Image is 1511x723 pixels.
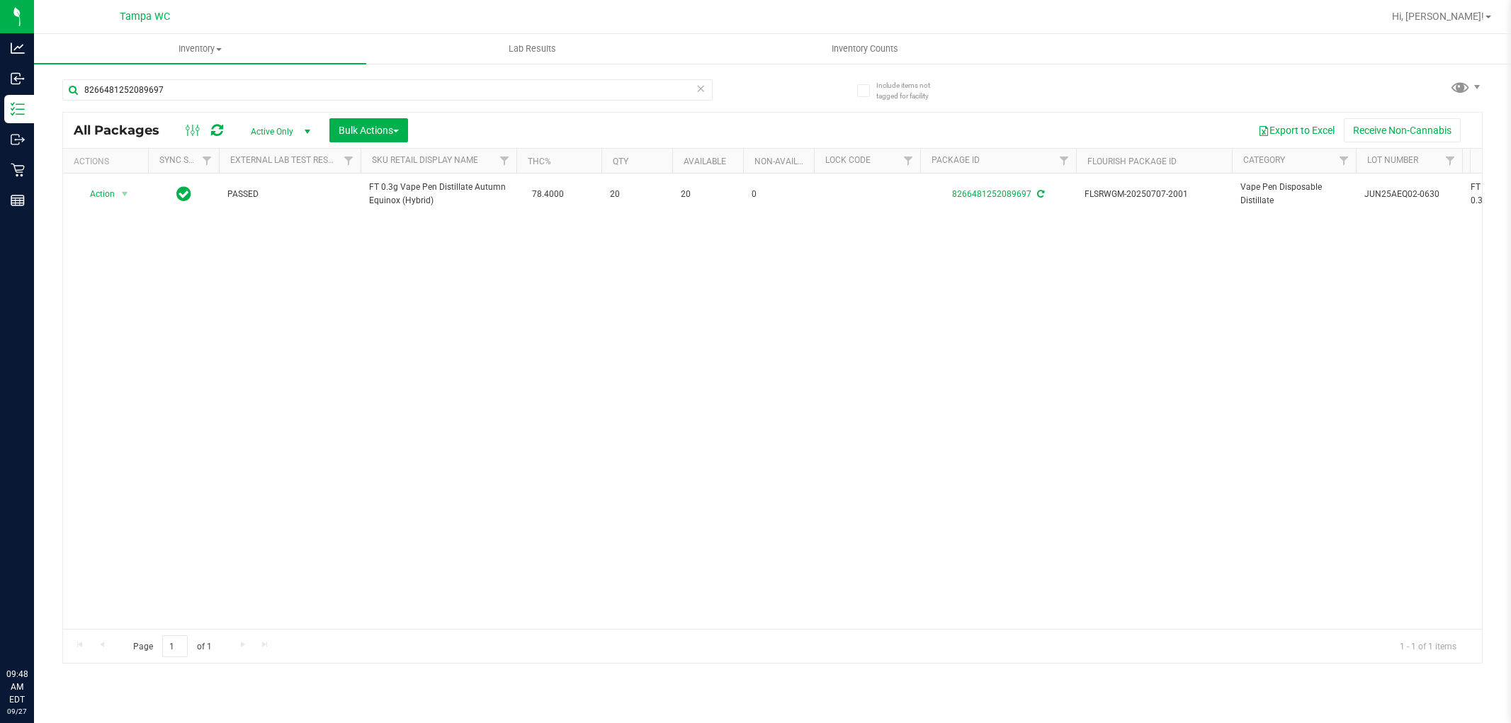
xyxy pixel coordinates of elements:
[339,125,399,136] span: Bulk Actions
[176,184,191,204] span: In Sync
[1439,149,1462,173] a: Filter
[754,156,817,166] a: Non-Available
[932,155,980,165] a: Package ID
[1249,118,1344,142] button: Export to Excel
[230,155,341,165] a: External Lab Test Result
[11,132,25,147] inline-svg: Outbound
[613,156,628,166] a: Qty
[1344,118,1461,142] button: Receive Non-Cannabis
[11,72,25,86] inline-svg: Inbound
[74,123,174,138] span: All Packages
[1035,189,1044,199] span: Sync from Compliance System
[14,610,57,652] iframe: Resource center
[698,34,1031,64] a: Inventory Counts
[11,163,25,177] inline-svg: Retail
[227,188,352,201] span: PASSED
[120,11,170,23] span: Tampa WC
[34,34,366,64] a: Inventory
[1388,635,1468,656] span: 1 - 1 of 1 items
[74,156,142,166] div: Actions
[897,149,920,173] a: Filter
[1367,155,1418,165] a: Lot Number
[196,149,219,173] a: Filter
[813,42,917,55] span: Inventory Counts
[525,184,571,205] span: 78.4000
[1053,149,1076,173] a: Filter
[162,635,188,657] input: 1
[34,42,366,55] span: Inventory
[62,79,713,101] input: Search Package ID, Item Name, SKU, Lot or Part Number...
[372,155,478,165] a: Sku Retail Display Name
[6,668,28,706] p: 09:48 AM EDT
[1392,11,1484,22] span: Hi, [PERSON_NAME]!
[1087,156,1177,166] a: Flourish Package ID
[6,706,28,717] p: 09/27
[77,184,115,204] span: Action
[116,184,134,204] span: select
[121,635,223,657] span: Page of 1
[42,608,59,625] iframe: Resource center unread badge
[493,149,516,173] a: Filter
[489,42,575,55] span: Lab Results
[1085,188,1223,201] span: FLSRWGM-20250707-2001
[11,41,25,55] inline-svg: Analytics
[876,80,947,101] span: Include items not tagged for facility
[825,155,871,165] a: Lock Code
[528,156,551,166] a: THC%
[696,79,706,98] span: Clear
[952,189,1031,199] a: 8266481252089697
[1240,181,1347,207] span: Vape Pen Disposable Distillate
[1332,149,1356,173] a: Filter
[1364,188,1454,201] span: JUN25AEQ02-0630
[752,188,805,201] span: 0
[159,155,214,165] a: Sync Status
[366,34,698,64] a: Lab Results
[681,188,735,201] span: 20
[11,193,25,207] inline-svg: Reports
[684,156,726,166] a: Available
[11,102,25,116] inline-svg: Inventory
[610,188,664,201] span: 20
[1243,155,1285,165] a: Category
[337,149,361,173] a: Filter
[329,118,408,142] button: Bulk Actions
[369,181,508,207] span: FT 0.3g Vape Pen Distillate Autumn Equinox (Hybrid)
